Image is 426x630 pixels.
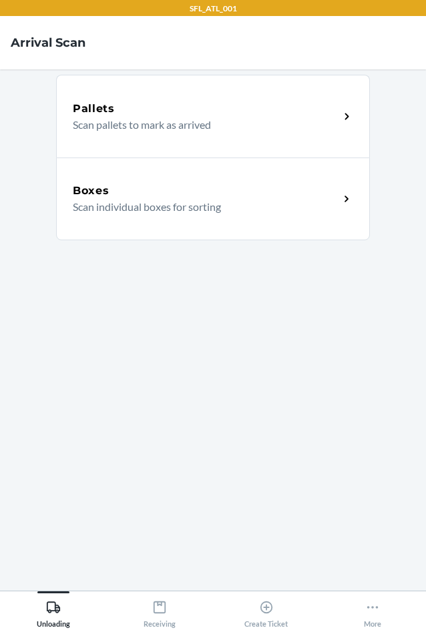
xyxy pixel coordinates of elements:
[56,157,370,240] a: BoxesScan individual boxes for sorting
[73,183,110,199] h5: Boxes
[73,101,115,117] h5: Pallets
[144,595,176,628] div: Receiving
[244,595,288,628] div: Create Ticket
[73,117,329,133] p: Scan pallets to mark as arrived
[190,3,237,15] p: SFL_ATL_001
[107,591,214,628] button: Receiving
[11,34,85,51] h4: Arrival Scan
[56,75,370,157] a: PalletsScan pallets to mark as arrived
[364,595,381,628] div: More
[73,199,329,215] p: Scan individual boxes for sorting
[213,591,320,628] button: Create Ticket
[37,595,70,628] div: Unloading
